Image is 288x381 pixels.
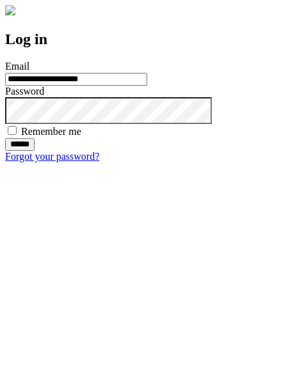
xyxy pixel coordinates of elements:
[5,151,99,162] a: Forgot your password?
[5,31,283,48] h2: Log in
[5,5,15,15] img: logo-4e3dc11c47720685a147b03b5a06dd966a58ff35d612b21f08c02c0306f2b779.png
[5,61,29,72] label: Email
[5,86,44,97] label: Password
[21,126,81,137] label: Remember me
